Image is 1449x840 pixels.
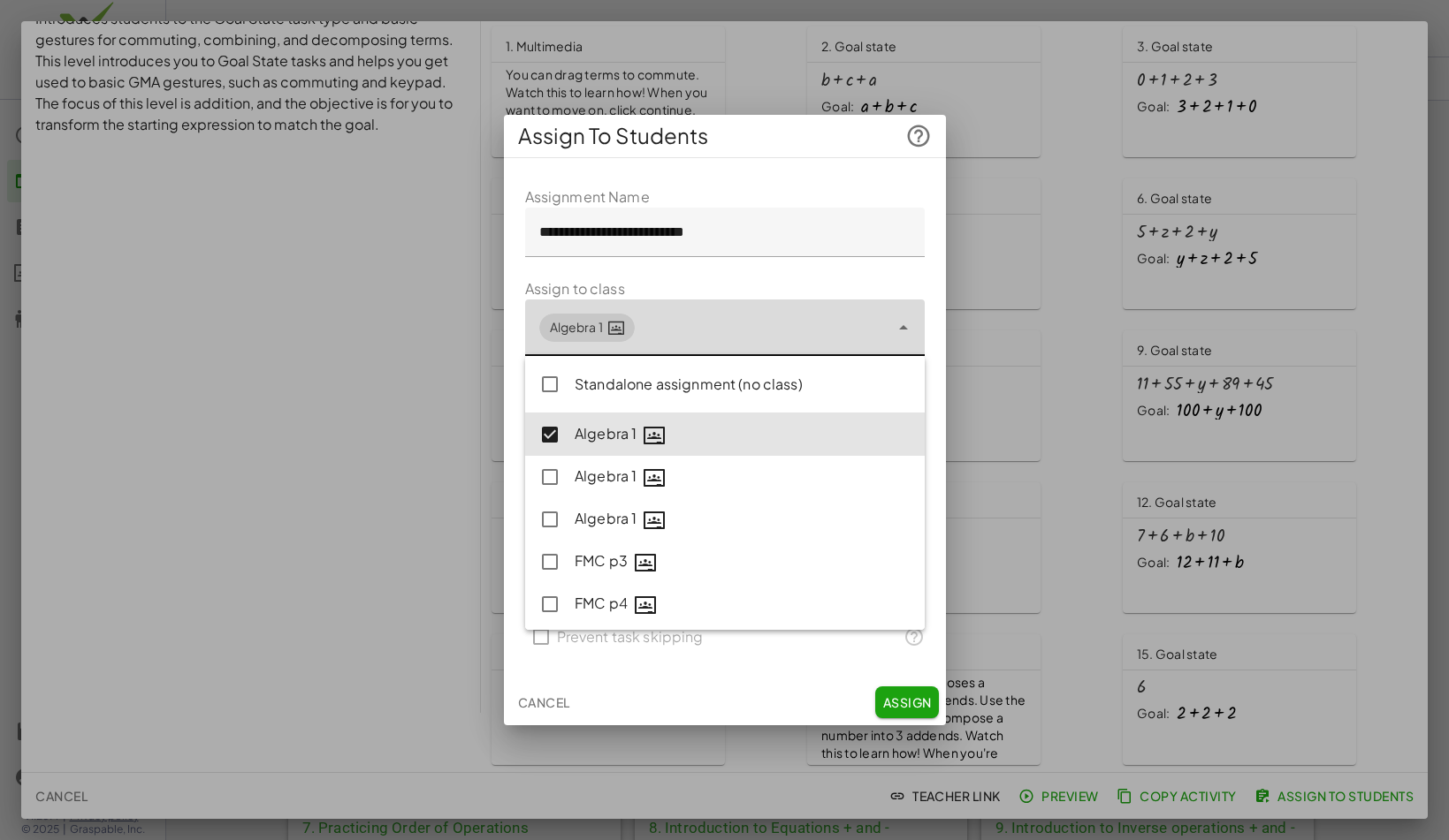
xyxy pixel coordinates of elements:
button: Cancel [511,686,577,718]
div: FMC p3 [575,550,911,573]
div: Algebra 1 [550,318,624,337]
button: Assign [875,686,938,718]
div: Algebra 1 [575,508,911,531]
label: Assign to class [525,278,625,299]
span: Assign To Students [518,122,708,150]
label: Assignment Name [525,186,650,208]
div: Algebra 1 [575,465,911,488]
span: Cancel [518,694,570,710]
div: FMC p4 [575,593,911,616]
span: Assign [882,694,931,710]
div: Standalone assignment (no class) [575,374,911,395]
div: undefined-list [525,356,925,630]
div: Algebra 1 [575,423,911,446]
